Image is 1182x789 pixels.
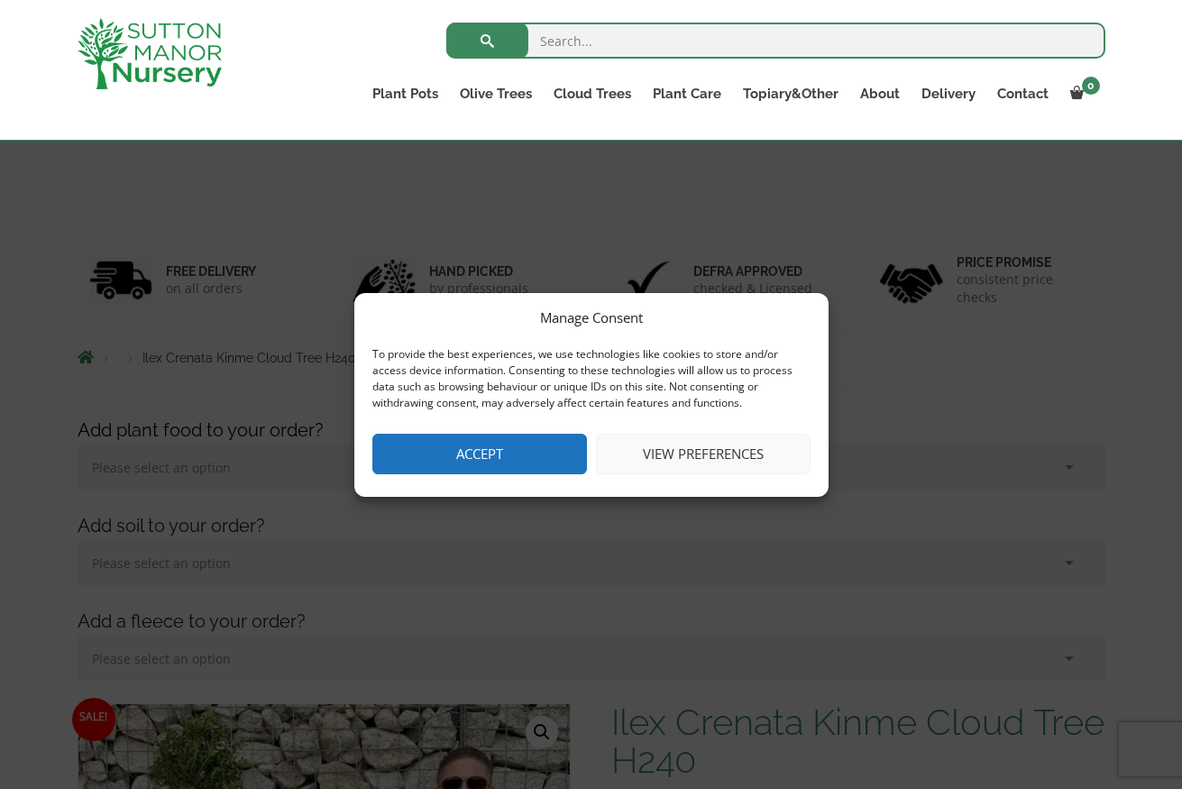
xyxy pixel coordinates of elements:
[446,23,1105,59] input: Search...
[372,434,587,474] button: Accept
[362,81,449,106] a: Plant Pots
[449,81,543,106] a: Olive Trees
[1059,81,1105,106] a: 0
[596,434,811,474] button: View preferences
[911,81,986,106] a: Delivery
[78,18,222,89] img: logo
[642,81,732,106] a: Plant Care
[372,346,809,411] div: To provide the best experiences, we use technologies like cookies to store and/or access device i...
[849,81,911,106] a: About
[1082,77,1100,95] span: 0
[540,307,643,328] div: Manage Consent
[732,81,849,106] a: Topiary&Other
[986,81,1059,106] a: Contact
[543,81,642,106] a: Cloud Trees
